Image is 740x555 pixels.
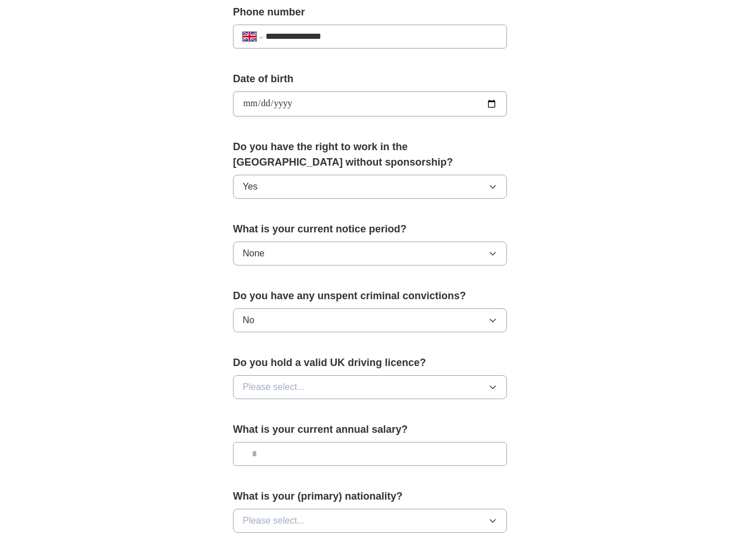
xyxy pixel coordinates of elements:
[233,175,507,199] button: Yes
[243,313,254,327] span: No
[233,139,507,170] label: Do you have the right to work in the [GEOGRAPHIC_DATA] without sponsorship?
[233,509,507,533] button: Please select...
[233,288,507,304] label: Do you have any unspent criminal convictions?
[233,308,507,332] button: No
[243,247,264,260] span: None
[233,242,507,266] button: None
[233,5,507,20] label: Phone number
[233,355,507,371] label: Do you hold a valid UK driving licence?
[243,380,305,394] span: Please select...
[233,71,507,87] label: Date of birth
[233,422,507,437] label: What is your current annual salary?
[233,489,507,504] label: What is your (primary) nationality?
[243,514,305,528] span: Please select...
[233,222,507,237] label: What is your current notice period?
[233,375,507,399] button: Please select...
[243,180,258,194] span: Yes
